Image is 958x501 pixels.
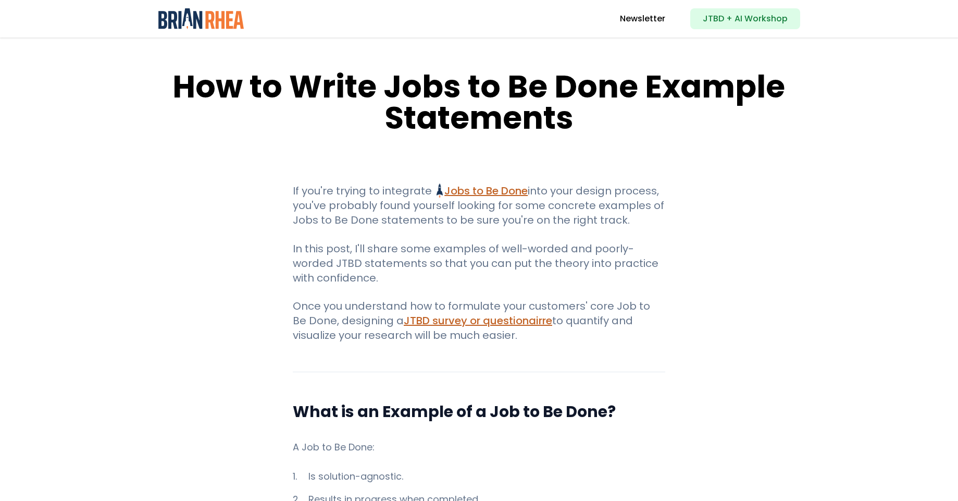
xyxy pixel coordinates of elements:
[293,241,665,285] p: In this post, I'll share some examples of well-worded and poorly-worded JTBD statements so that y...
[158,8,244,29] img: Brian Rhea
[404,313,552,328] a: JTBD survey or questionairre
[293,184,665,227] p: If you're trying to integrate into your design process, you've probably found yourself looking fo...
[620,13,665,25] a: Newsletter
[437,184,528,198] a: Jobs to Be Done
[293,439,665,456] p: A Job to Be Done:
[293,401,665,422] h2: What is an Example of a Job to Be Done?
[293,299,665,343] p: Once you understand how to formulate your customers' core Job to Be Done, designing a to quantify...
[160,71,799,133] h1: How to Write Jobs to Be Done Example Statements
[293,468,665,485] li: Is solution-agnostic.
[690,8,800,29] a: JTBD + AI Workshop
